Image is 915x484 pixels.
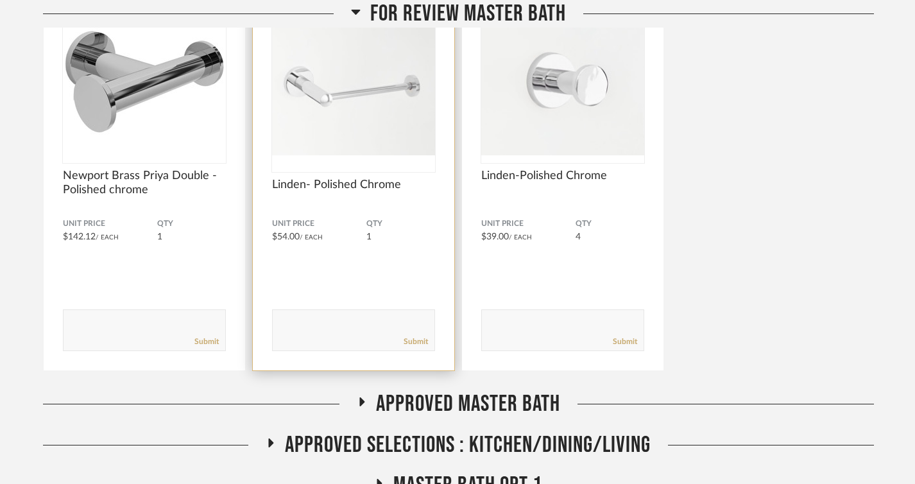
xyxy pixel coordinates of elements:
[272,232,300,241] span: $54.00
[272,178,435,192] span: Linden- Polished Chrome
[613,336,637,347] a: Submit
[481,232,509,241] span: $39.00
[63,219,157,229] span: Unit Price
[272,1,435,162] div: 0
[285,431,651,459] span: Approved Selections : Kitchen/Dining/Living
[63,169,226,197] span: Newport Brass Priya Double - Polished chrome
[481,169,644,183] span: Linden-Polished Chrome
[481,1,644,162] img: undefined
[366,232,372,241] span: 1
[576,219,644,229] span: QTY
[404,336,428,347] a: Submit
[376,390,560,418] span: Approved Master Bath
[481,219,576,229] span: Unit Price
[272,1,435,162] img: undefined
[194,336,219,347] a: Submit
[366,219,435,229] span: QTY
[272,219,366,229] span: Unit Price
[63,232,96,241] span: $142.12
[157,232,162,241] span: 1
[300,234,323,241] span: / Each
[509,234,532,241] span: / Each
[157,219,226,229] span: QTY
[96,234,119,241] span: / Each
[576,232,581,241] span: 4
[63,1,226,162] img: undefined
